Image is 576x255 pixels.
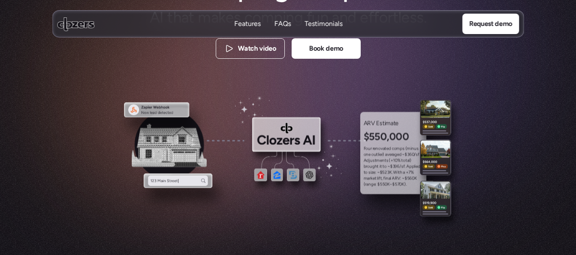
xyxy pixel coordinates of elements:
span: 6 [397,163,399,169]
span: ) [410,158,411,163]
span: a [388,175,391,181]
span: K [387,181,390,187]
p: Features [234,19,261,29]
span: ( [389,158,391,163]
span: ( [405,146,407,152]
p: Testimonials [304,19,342,29]
h2: $550,000 [364,130,423,144]
span: s [386,158,388,163]
span: m [396,146,400,152]
span: n [368,181,371,187]
span: o [384,163,387,169]
span: t [385,158,386,163]
span: n [366,152,368,158]
span: z [371,169,373,175]
span: r [365,181,366,187]
span: f [383,175,385,181]
span: ) [382,152,384,158]
a: TestimonialsTestimonials [304,19,342,29]
span: e [389,152,391,158]
span: a [367,175,369,181]
span: 1 [393,158,395,163]
span: o [364,152,366,158]
a: FeaturesFeatures [234,19,261,29]
span: $ [390,163,393,169]
span: s [373,158,375,163]
span: 3 [387,169,389,175]
span: . [405,163,405,169]
a: Request demo [462,14,519,34]
span: h [400,169,402,175]
span: + [406,169,408,175]
a: Book demo [292,38,361,59]
span: l [377,175,378,181]
span: d [388,146,391,152]
span: a [385,152,387,158]
span: i [379,152,379,158]
span: e [379,152,382,158]
span: ( [364,181,365,187]
span: r [373,146,374,152]
span: t [376,152,378,158]
span: t [405,158,407,163]
span: m [376,158,380,163]
span: g [394,152,397,158]
span: n [376,146,378,152]
span: o [394,146,397,152]
span: d [366,158,369,163]
span: 2 [385,169,387,175]
span: $ [380,169,382,175]
span: ~ [377,169,380,175]
span: o [403,158,405,163]
span: u [370,158,373,163]
span: / [399,163,401,169]
span: r [382,152,383,158]
span: t [375,158,376,163]
span: s [368,169,370,175]
span: n [382,158,385,163]
span: e [373,169,375,175]
span: 5 [382,169,385,175]
span: h [375,163,377,169]
span: k [370,175,373,181]
span: $ [392,181,395,187]
span: ) [404,181,406,187]
span: a [383,146,385,152]
span: V [397,175,400,181]
span: : [375,181,376,187]
span: o [365,146,368,152]
span: b [364,163,366,169]
span: K [402,181,404,187]
span: r [370,146,372,152]
span: t [382,163,384,169]
span: f [403,163,405,169]
span: : [400,175,401,181]
span: o [367,163,370,169]
span: . [406,181,407,187]
span: o [365,169,368,175]
a: FAQsFAQs [274,19,291,29]
span: p [400,146,402,152]
span: 9 [394,163,397,169]
span: F [364,146,366,152]
span: a [366,181,368,187]
span: A [364,158,367,163]
span: t [380,175,382,181]
span: i [385,175,386,181]
span: 0 [395,158,397,163]
span: p [409,163,412,169]
span: g [372,163,375,169]
span: : [375,169,376,175]
span: o [371,152,374,158]
span: f [379,175,380,181]
span: m [407,146,411,152]
span: a [392,152,394,158]
span: W [393,169,397,175]
span: % [411,169,414,175]
span: j [369,158,370,163]
span: ~ [402,152,405,158]
span: e [380,158,382,163]
span: 0 [385,181,387,187]
span: $ [405,152,407,158]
